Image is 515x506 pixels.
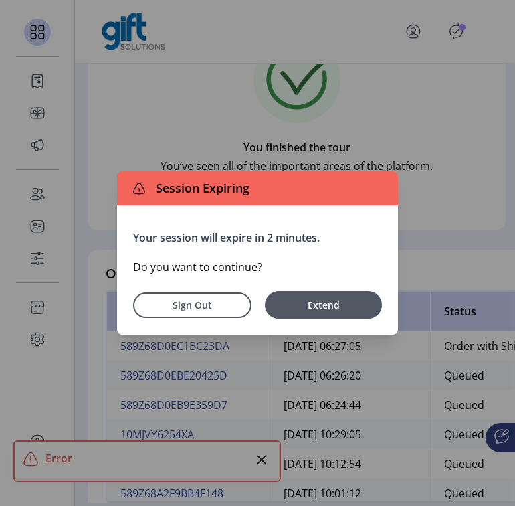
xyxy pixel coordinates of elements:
span: Session Expiring [150,179,249,197]
button: Extend [265,291,382,319]
p: Do you want to continue? [133,259,382,275]
span: Sign Out [150,298,234,312]
button: Sign Out [133,292,251,318]
p: Your session will expire in 2 minutes. [133,230,382,246]
span: Extend [272,298,375,312]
